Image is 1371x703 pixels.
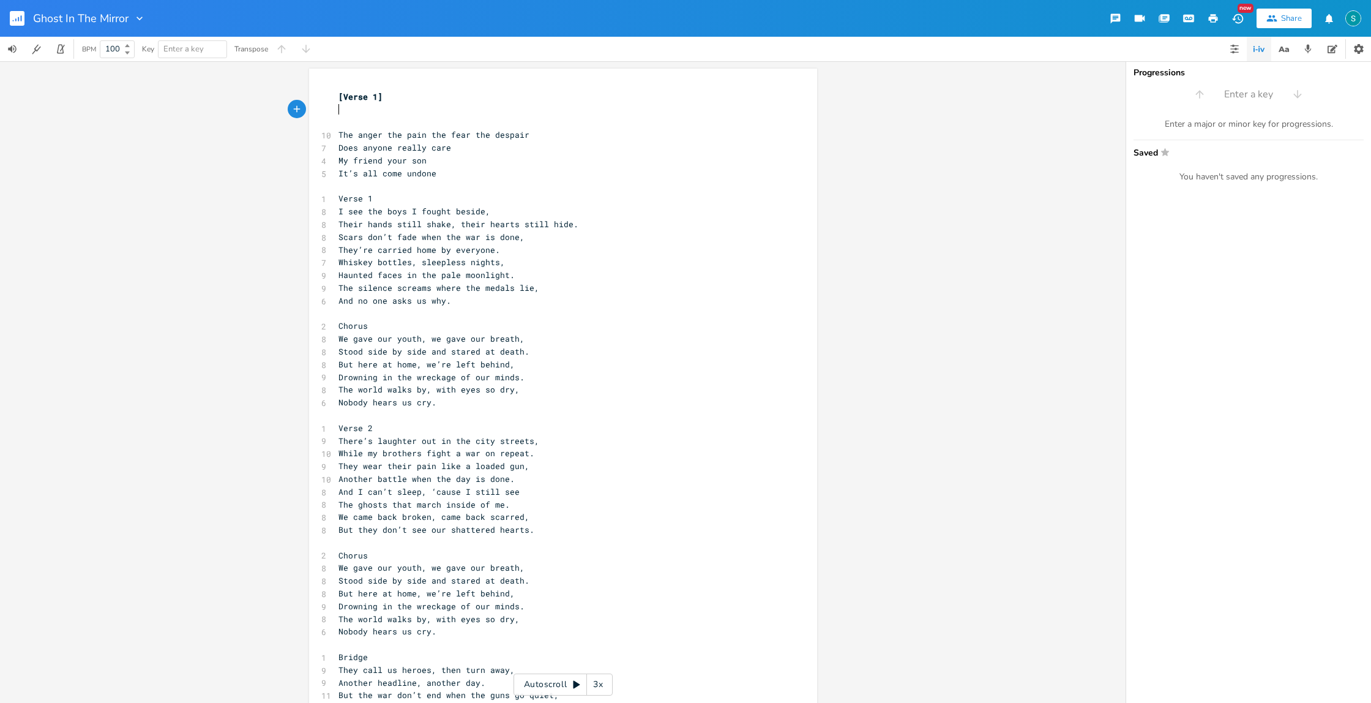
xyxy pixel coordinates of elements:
span: Whiskey bottles, sleepless nights, [338,257,505,268]
span: Verse 1 [338,193,373,204]
span: Drowning in the wreckage of our minds. [338,372,525,383]
span: Ghost In The Mirror [33,13,129,24]
span: The anger the pain the fear the despair [338,129,529,140]
div: You haven't saved any progressions. [1134,171,1364,182]
span: While my brothers fight a war on repeat. [338,448,534,459]
span: Enter a key [1224,88,1273,102]
span: There’s laughter out in the city streets, [338,435,539,446]
div: Key [142,45,154,53]
span: Chorus [338,550,368,561]
span: Bridge [338,652,368,663]
span: Nobody hears us cry. [338,626,436,637]
span: I see the boys I fought beside, [338,206,490,217]
span: Enter a key [163,43,204,55]
span: [Verse 1] [338,91,383,102]
span: Stood side by side and stared at death. [338,346,529,357]
div: Autoscroll [514,674,613,696]
span: Nobody hears us cry. [338,397,436,408]
span: Saved [1134,148,1356,157]
div: 3x [587,674,609,696]
span: Does anyone really care [338,142,451,153]
span: Stood side by side and stared at death. [338,575,529,586]
span: Another headline, another day. [338,677,485,688]
span: Haunted faces in the pale moonlight. [338,269,515,280]
button: New [1225,7,1250,29]
span: We came back broken, came back scarred, [338,511,529,522]
div: Share [1281,13,1302,24]
div: Progressions [1134,69,1364,77]
span: They wear their pain like a loaded gun, [338,461,529,472]
span: Another battle when the day is done. [338,473,515,484]
span: The world walks by, with eyes so dry, [338,384,520,395]
span: It’s all come undone [338,168,436,179]
span: The world walks by, with eyes so dry, [338,614,520,625]
span: The silence screams where the medals lie, [338,282,539,293]
span: But here at home, we’re left behind, [338,588,515,599]
img: Stevie Jay [1345,10,1361,26]
span: But here at home, we’re left behind, [338,359,515,370]
span: Chorus [338,320,368,331]
span: But they don’t see our shattered hearts. [338,524,534,535]
div: Transpose [234,45,268,53]
span: They call us heroes, then turn away, [338,664,515,675]
span: The ghosts that march inside of me. [338,499,510,510]
div: BPM [82,46,96,53]
span: Their hands still shake, their hearts still hide. [338,219,578,230]
span: We gave our youth, we gave our breath, [338,562,525,573]
span: But the war don’t end when the guns go quiet, [338,690,559,701]
span: Verse 2 [338,423,373,434]
span: And no one asks us why. [338,295,451,306]
span: Drowning in the wreckage of our minds. [338,601,525,612]
div: Enter a major or minor key for progressions. [1134,119,1364,130]
span: Scars don’t fade when the war is done, [338,231,525,242]
span: They’re carried home by everyone. [338,244,500,255]
span: And I can’t sleep, ‘cause I still see [338,486,520,497]
button: Share [1257,9,1312,28]
span: We gave our youth, we gave our breath, [338,333,525,344]
span: My friend your son [338,155,427,166]
div: New [1238,4,1253,13]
